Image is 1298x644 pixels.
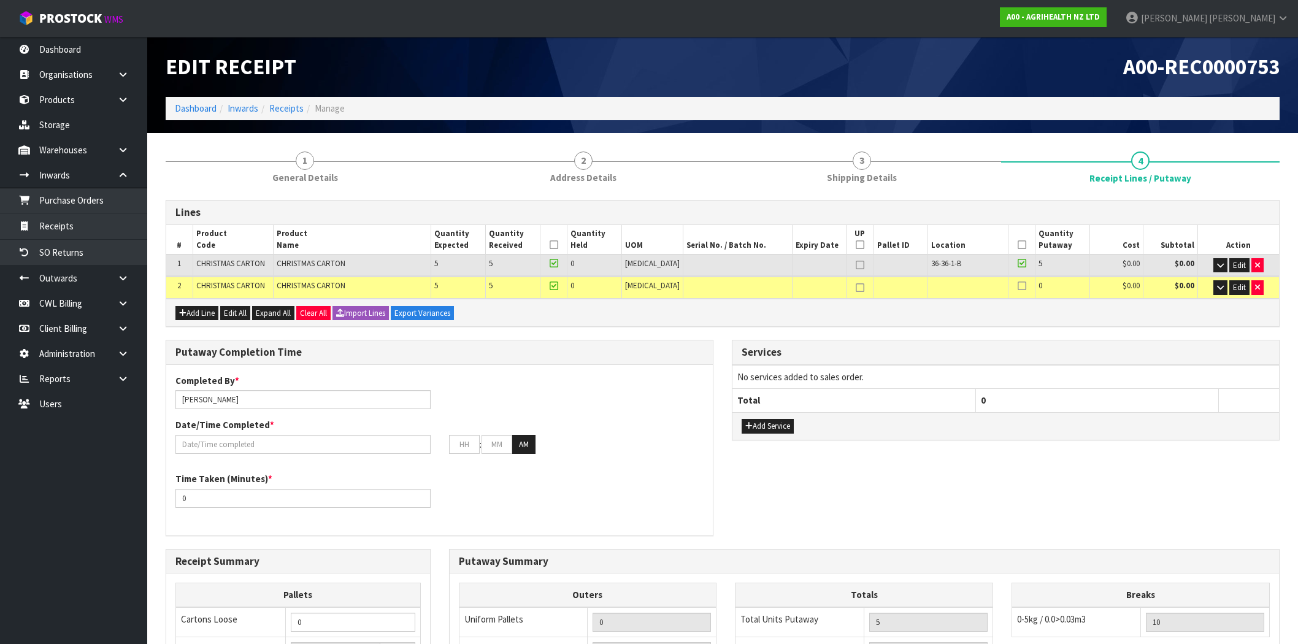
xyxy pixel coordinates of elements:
[175,207,1270,218] h3: Lines
[391,306,454,321] button: Export Variances
[625,258,680,269] span: [MEDICAL_DATA]
[176,583,421,607] th: Pallets
[175,347,704,358] h3: Putaway Completion Time
[846,225,874,255] th: UP
[622,225,683,255] th: UOM
[274,225,431,255] th: Product Name
[431,225,486,255] th: Quantity Expected
[1012,583,1270,607] th: Breaks
[272,171,338,184] span: General Details
[480,435,482,454] td: :
[735,583,993,607] th: Totals
[574,151,593,170] span: 2
[175,418,274,431] label: Date/Time Completed
[853,151,871,170] span: 3
[434,280,438,291] span: 5
[291,613,415,632] input: Manual
[732,389,975,412] th: Total
[793,225,846,255] th: Expiry Date
[732,365,1279,388] td: No services added to sales order.
[931,258,961,269] span: 36-36-1-B
[175,102,217,114] a: Dashboard
[175,472,272,485] label: Time Taken (Minutes)
[296,151,314,170] span: 1
[570,280,574,291] span: 0
[459,556,1270,567] h3: Putaway Summary
[220,306,250,321] button: Edit All
[1039,258,1042,269] span: 5
[193,225,273,255] th: Product Code
[459,607,588,637] td: Uniform Pallets
[277,258,345,269] span: CHRISTMAS CARTON
[39,10,102,26] span: ProStock
[1197,225,1279,255] th: Action
[486,225,540,255] th: Quantity Received
[1229,258,1250,273] button: Edit
[269,102,304,114] a: Receipts
[104,13,123,25] small: WMS
[1233,282,1246,293] span: Edit
[625,280,680,291] span: [MEDICAL_DATA]
[1233,260,1246,270] span: Edit
[489,258,493,269] span: 5
[177,258,181,269] span: 1
[1007,12,1100,22] strong: A00 - AGRIHEALTH NZ LTD
[827,171,897,184] span: Shipping Details
[166,53,296,80] span: Edit Receipt
[196,280,265,291] span: CHRISTMAS CARTON
[196,258,265,269] span: CHRISTMAS CARTON
[459,583,716,607] th: Outers
[1229,280,1250,295] button: Edit
[177,280,181,291] span: 2
[482,435,512,454] input: MM
[1175,280,1194,291] strong: $0.00
[567,225,622,255] th: Quantity Held
[489,280,493,291] span: 5
[1123,53,1280,80] span: A00-REC0000753
[332,306,389,321] button: Import Lines
[1141,12,1207,24] span: [PERSON_NAME]
[175,306,218,321] button: Add Line
[315,102,345,114] span: Manage
[1089,172,1191,185] span: Receipt Lines / Putaway
[175,435,431,454] input: Date/Time completed
[175,556,421,567] h3: Receipt Summary
[1000,7,1107,27] a: A00 - AGRIHEALTH NZ LTD
[742,347,1270,358] h3: Services
[1089,225,1143,255] th: Cost
[593,613,711,632] input: UNIFORM P LINES
[874,225,928,255] th: Pallet ID
[296,306,331,321] button: Clear All
[570,258,574,269] span: 0
[928,225,1008,255] th: Location
[742,419,794,434] button: Add Service
[166,225,193,255] th: #
[683,225,793,255] th: Serial No. / Batch No.
[1035,225,1089,255] th: Quantity Putaway
[252,306,294,321] button: Expand All
[1209,12,1275,24] span: [PERSON_NAME]
[981,394,986,406] span: 0
[1131,151,1150,170] span: 4
[550,171,616,184] span: Address Details
[512,435,536,454] button: AM
[1123,280,1140,291] span: $0.00
[277,280,345,291] span: CHRISTMAS CARTON
[175,374,239,387] label: Completed By
[1175,258,1194,269] strong: $0.00
[735,607,864,637] td: Total Units Putaway
[18,10,34,26] img: cube-alt.png
[1017,613,1086,625] span: 0-5kg / 0.0>0.03m3
[1143,225,1197,255] th: Subtotal
[228,102,258,114] a: Inwards
[256,308,291,318] span: Expand All
[175,489,431,508] input: Time Taken
[176,607,286,637] td: Cartons Loose
[1039,280,1042,291] span: 0
[434,258,438,269] span: 5
[449,435,480,454] input: HH
[1123,258,1140,269] span: $0.00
